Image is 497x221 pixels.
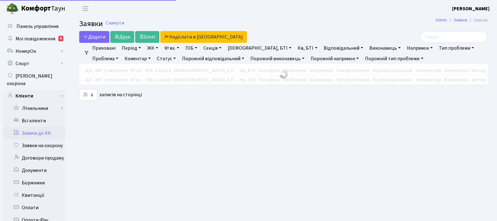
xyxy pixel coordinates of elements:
[162,43,182,53] a: № вх.
[183,43,200,53] a: ПІБ
[145,43,161,53] a: ЖК
[180,53,247,64] a: Порожній відповідальний
[308,53,361,64] a: Порожній напрямок
[248,53,307,64] a: Порожній виконавець
[295,43,320,53] a: Кв, БТІ
[467,17,488,24] li: Список
[90,43,118,53] a: Приховані
[436,43,476,53] a: Тип проблеми
[154,53,178,64] a: Статус
[3,33,65,45] a: Мої повідомлення5
[3,189,65,201] a: Квитанції
[83,34,105,40] span: Додати
[16,35,55,42] span: Мої повідомлення
[7,102,65,115] a: Лічильники
[3,139,65,152] a: Заявки на охорону
[79,18,103,29] span: Заявки
[79,89,97,101] select: записів на сторінці
[3,70,65,90] a: [PERSON_NAME] охорона
[3,177,65,189] a: Боржники
[3,20,65,33] a: Панель управління
[58,36,63,41] div: 5
[3,90,65,102] a: Клієнти
[3,45,65,57] a: НомерОк
[426,14,497,27] nav: breadcrumb
[160,31,247,43] a: Надіслати в [GEOGRAPHIC_DATA]
[122,53,153,64] a: Коментар
[454,17,467,23] a: Заявки
[404,43,435,53] a: Напрямок
[106,20,124,26] a: Скинути
[225,43,294,53] a: [DEMOGRAPHIC_DATA], БТІ
[79,31,109,43] a: Додати
[420,31,488,43] input: Пошук...
[362,53,426,64] a: Порожній тип проблеми
[321,43,366,53] a: Відповідальний
[3,115,65,127] a: Всі клієнти
[90,53,121,64] a: Проблема
[78,3,93,14] button: Переключити навігацію
[3,57,65,70] a: Спорт
[21,3,51,13] b: Комфорт
[279,70,289,79] img: Обробка...
[452,5,490,12] a: [PERSON_NAME]
[367,43,403,53] a: Виконавець
[435,17,447,23] a: Admin
[3,127,65,139] a: Заявки до КК
[119,43,144,53] a: Період
[135,31,159,43] a: Excel
[201,43,224,53] a: Секція
[6,2,19,15] img: logo.png
[21,3,65,14] span: Таун
[110,31,134,43] a: Друк
[3,201,65,214] a: Оплати
[3,164,65,177] a: Документи
[3,152,65,164] a: Договори продажу
[79,89,142,101] label: записів на сторінці
[16,23,58,30] span: Панель управління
